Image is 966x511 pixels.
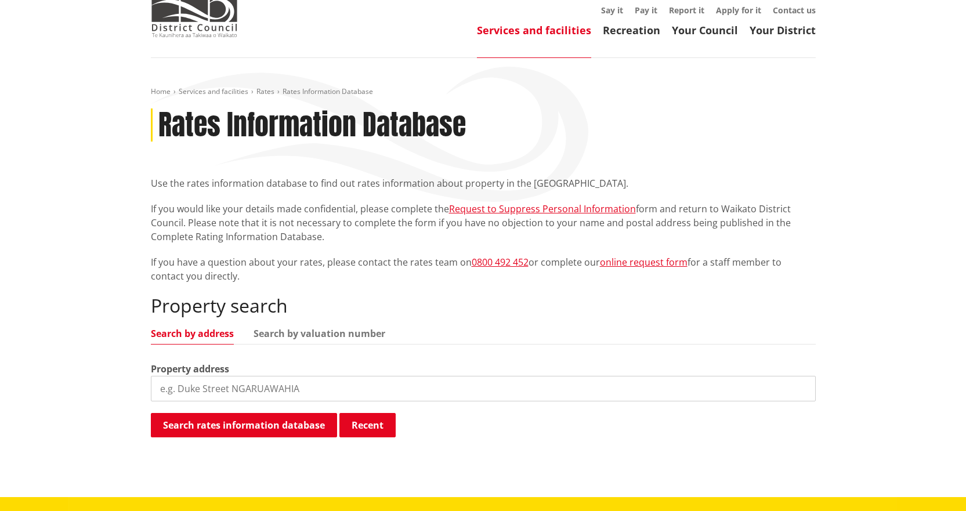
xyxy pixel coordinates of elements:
[472,256,529,269] a: 0800 492 452
[151,86,171,96] a: Home
[283,86,373,96] span: Rates Information Database
[601,5,623,16] a: Say it
[773,5,816,16] a: Contact us
[151,329,234,338] a: Search by address
[716,5,761,16] a: Apply for it
[151,202,816,244] p: If you would like your details made confidential, please complete the form and return to Waikato ...
[151,87,816,97] nav: breadcrumb
[151,176,816,190] p: Use the rates information database to find out rates information about property in the [GEOGRAPHI...
[151,413,337,437] button: Search rates information database
[750,23,816,37] a: Your District
[477,23,591,37] a: Services and facilities
[339,413,396,437] button: Recent
[254,329,385,338] a: Search by valuation number
[151,295,816,317] h2: Property search
[669,5,704,16] a: Report it
[635,5,657,16] a: Pay it
[449,202,636,215] a: Request to Suppress Personal Information
[158,108,466,142] h1: Rates Information Database
[151,362,229,376] label: Property address
[151,376,816,401] input: e.g. Duke Street NGARUAWAHIA
[672,23,738,37] a: Your Council
[603,23,660,37] a: Recreation
[256,86,274,96] a: Rates
[151,255,816,283] p: If you have a question about your rates, please contact the rates team on or complete our for a s...
[179,86,248,96] a: Services and facilities
[600,256,688,269] a: online request form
